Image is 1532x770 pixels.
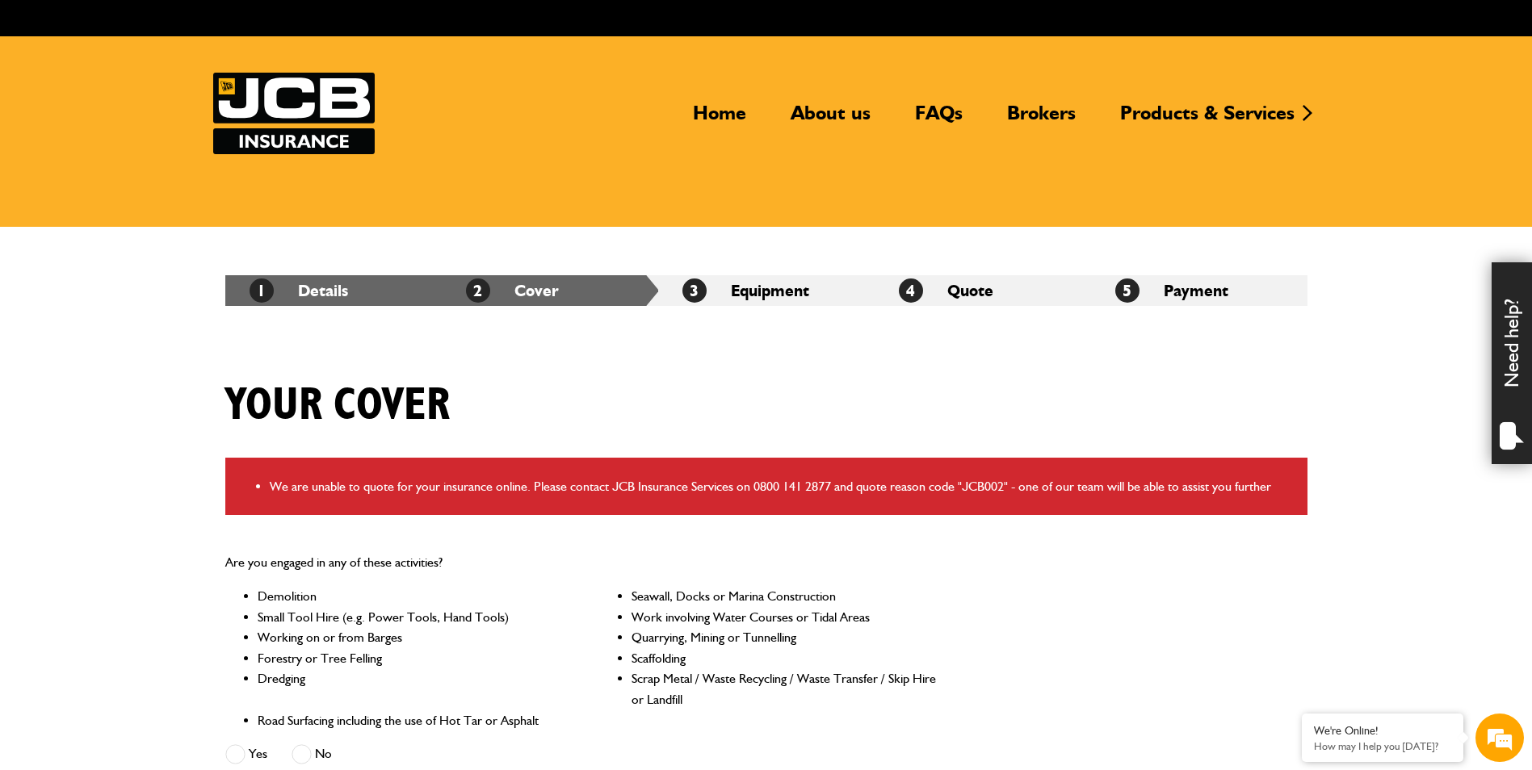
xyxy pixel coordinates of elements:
a: Home [681,101,758,138]
li: Payment [1091,275,1307,306]
label: Yes [225,744,267,764]
li: Scaffolding [632,648,938,669]
li: Quarrying, Mining or Tunnelling [632,627,938,648]
a: About us [779,101,883,138]
li: Work involving Water Courses or Tidal Areas [632,607,938,628]
img: JCB Insurance Services logo [213,73,375,154]
a: Products & Services [1108,101,1307,138]
div: We're Online! [1314,724,1451,738]
li: Dredging [258,668,564,709]
li: Demolition [258,586,564,607]
label: No [292,744,332,764]
span: 2 [466,278,490,303]
a: JCB Insurance Services [213,73,375,154]
span: 3 [682,278,707,303]
p: How may I help you today? [1314,740,1451,752]
li: Road Surfacing including the use of Hot Tar or Asphalt [258,710,564,731]
li: Equipment [658,275,875,306]
p: Are you engaged in any of these activities? [225,552,938,573]
span: 5 [1115,278,1140,303]
li: Working on or from Barges [258,627,564,648]
h1: Your cover [225,379,450,433]
li: Seawall, Docks or Marina Construction [632,586,938,607]
li: We are unable to quote for your insurance online. Please contact JCB Insurance Services on 0800 1... [270,476,1295,497]
span: 1 [250,278,274,303]
li: Small Tool Hire (e.g. Power Tools, Hand Tools) [258,607,564,628]
a: FAQs [903,101,975,138]
a: 1Details [250,281,348,300]
span: 4 [899,278,923,303]
div: Need help? [1492,262,1532,464]
li: Quote [875,275,1091,306]
li: Forestry or Tree Felling [258,648,564,669]
a: Brokers [995,101,1088,138]
li: Cover [442,275,658,306]
li: Scrap Metal / Waste Recycling / Waste Transfer / Skip Hire or Landfill [632,668,938,709]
